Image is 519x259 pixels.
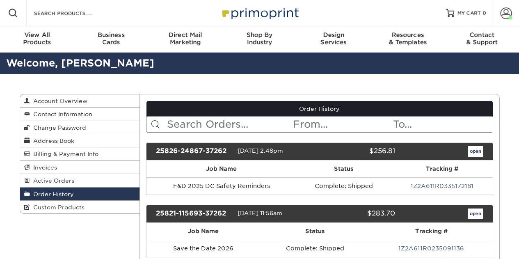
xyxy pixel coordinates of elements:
[391,160,493,177] th: Tracking #
[74,31,149,46] div: Cards
[148,26,222,53] a: Direct MailMarketing
[445,26,519,53] a: Contact& Support
[146,101,493,117] a: Order History
[30,164,57,171] span: Invoices
[30,124,86,131] span: Change Password
[260,223,370,240] th: Status
[457,10,481,17] span: MY CART
[148,31,222,46] div: Marketing
[30,191,74,197] span: Order History
[150,209,238,219] div: 25821-115693-37262
[219,4,301,22] img: Primoprint
[297,31,371,39] span: Design
[146,160,296,177] th: Job Name
[296,160,391,177] th: Status
[398,245,464,252] a: 1Z2A611R0235091136
[74,26,149,53] a: BusinessCards
[222,31,297,39] span: Shop By
[20,134,140,147] a: Address Book
[445,31,519,39] span: Contact
[146,240,260,257] td: Save the Date 2026
[392,117,492,132] input: To...
[30,98,87,104] span: Account Overview
[297,31,371,46] div: Services
[74,31,149,39] span: Business
[20,174,140,187] a: Active Orders
[238,210,282,216] span: [DATE] 11:56am
[20,161,140,174] a: Invoices
[166,117,292,132] input: Search Orders...
[30,111,92,117] span: Contact Information
[297,26,371,53] a: DesignServices
[30,151,98,157] span: Billing & Payment Info
[222,26,297,53] a: Shop ByIndustry
[20,121,140,134] a: Change Password
[468,146,483,157] a: open
[222,31,297,46] div: Industry
[260,240,370,257] td: Complete: Shipped
[146,223,260,240] th: Job Name
[313,146,401,157] div: $256.81
[371,31,445,39] span: Resources
[238,147,283,154] span: [DATE] 2:48pm
[30,177,74,184] span: Active Orders
[468,209,483,219] a: open
[313,209,401,219] div: $283.70
[20,108,140,121] a: Contact Information
[296,177,391,195] td: Complete: Shipped
[148,31,222,39] span: Direct Mail
[482,10,486,16] span: 0
[150,146,238,157] div: 25826-24867-37262
[411,183,473,189] a: 1Z2A611R0335172181
[371,26,445,53] a: Resources& Templates
[20,188,140,201] a: Order History
[33,8,113,18] input: SEARCH PRODUCTS.....
[292,117,392,132] input: From...
[30,138,74,144] span: Address Book
[20,94,140,108] a: Account Overview
[371,31,445,46] div: & Templates
[20,201,140,213] a: Custom Products
[20,147,140,160] a: Billing & Payment Info
[445,31,519,46] div: & Support
[146,177,296,195] td: F&D 2025 DC Safety Reminders
[370,223,492,240] th: Tracking #
[30,204,85,211] span: Custom Products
